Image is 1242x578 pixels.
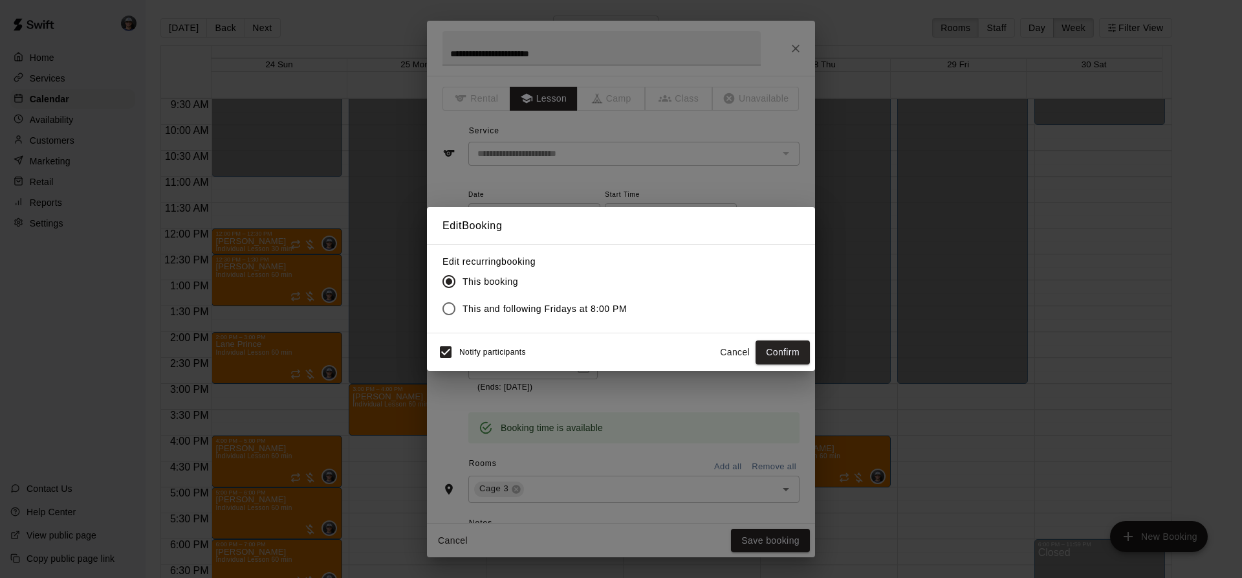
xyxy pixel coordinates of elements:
h2: Edit Booking [427,207,815,245]
label: Edit recurring booking [442,255,637,268]
button: Cancel [714,340,756,364]
span: This booking [463,275,518,289]
span: This and following Fridays at 8:00 PM [463,302,627,316]
button: Confirm [756,340,810,364]
span: Notify participants [459,348,526,357]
